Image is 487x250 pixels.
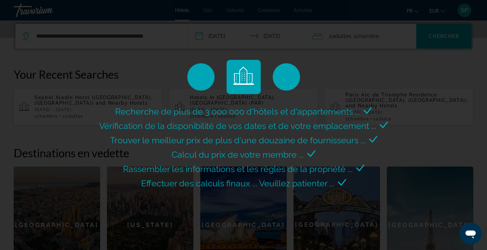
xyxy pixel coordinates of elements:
[99,121,376,131] span: Vérification de la disponibilité de vos dates et de votre emplacement ...
[141,178,335,188] span: Effectuer des calculs finaux ... Veuillez patienter ...
[123,164,353,174] span: Rassembler les informations et les règles de la propriété ...
[115,106,360,117] span: Recherche de plus de 3 000 000 d'hôtels et d'appartements ...
[110,135,366,145] span: Trouver le meilleur prix de plus d'une douzaine de fournisseurs ...
[172,149,304,160] span: Calcul du prix de votre membre ...
[460,223,482,245] iframe: Bouton de lancement de la fenêtre de messagerie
